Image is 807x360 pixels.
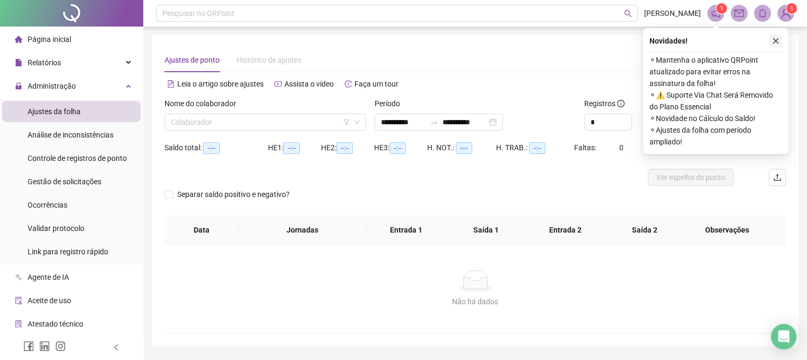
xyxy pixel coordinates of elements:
span: upload [773,173,782,182]
span: lock [15,82,22,90]
span: Faça um tour [354,80,398,88]
sup: Atualize o seu contato no menu Meus Dados [786,3,797,14]
th: Jornadas [239,216,367,245]
span: notification [711,8,721,18]
th: Entrada 2 [526,216,605,245]
span: instagram [55,341,66,352]
span: Leia o artigo sobre ajustes [177,80,264,88]
span: home [15,36,22,43]
span: Validar protocolo [28,224,84,233]
span: file-text [167,80,175,88]
span: youtube [274,80,282,88]
img: 82424 [778,5,794,21]
span: --:-- [203,142,220,154]
span: Administração [28,82,76,90]
span: --:-- [389,142,406,154]
span: Histórico de ajustes [237,56,301,64]
span: audit [15,297,22,304]
span: Link para registro rápido [28,247,108,256]
label: Período [375,98,407,109]
div: Open Intercom Messenger [771,324,796,349]
span: linkedin [39,341,50,352]
span: swap-right [430,118,438,126]
th: Data [164,216,239,245]
span: --:-- [456,142,472,154]
th: Entrada 1 [367,216,446,245]
span: history [344,80,352,88]
span: mail [734,8,744,18]
span: --:-- [336,142,353,154]
span: file [15,59,22,66]
span: Atestado técnico [28,320,83,328]
span: Ajustes de ponto [164,56,220,64]
span: 1 [790,5,794,12]
span: 1 [720,5,724,12]
div: HE 2: [321,142,374,154]
div: Saldo total: [164,142,268,154]
span: --:-- [283,142,300,154]
span: Agente de IA [28,273,69,281]
span: Ocorrências [28,201,67,209]
span: facebook [23,341,34,352]
span: Novidades ! [649,35,688,47]
span: solution [15,320,22,328]
sup: 1 [716,3,727,14]
span: ⚬ ⚠️ Suporte Via Chat Será Removido do Plano Essencial [649,89,782,113]
span: --:-- [529,142,545,154]
span: to [430,118,438,126]
span: 0 [619,143,623,152]
div: H. TRAB.: [496,142,574,154]
th: Saída 1 [446,216,526,245]
span: Gestão de solicitações [28,177,101,186]
span: Ajustes da folha [28,107,81,116]
span: close [772,37,779,45]
span: search [624,10,632,18]
span: Aceite de uso [28,296,71,305]
span: filter [343,119,350,125]
span: Relatórios [28,58,61,67]
label: Nome do colaborador [164,98,243,109]
th: Saída 2 [605,216,684,245]
span: info-circle [617,100,624,107]
span: Análise de inconsistências [28,131,114,139]
div: HE 3: [374,142,427,154]
span: [PERSON_NAME] [644,7,701,19]
button: Ver espelho de ponto [648,169,734,186]
span: Observações [685,224,770,236]
span: left [112,344,120,351]
div: H. NOT.: [427,142,496,154]
span: down [354,119,360,125]
span: Faltas: [574,143,598,152]
span: Página inicial [28,35,71,44]
span: Separar saldo positivo e negativo? [173,188,294,200]
span: Registros [584,98,624,109]
span: ⚬ Ajustes da folha com período ampliado! [649,124,782,148]
div: Não há dados [177,296,773,307]
span: Assista o vídeo [284,80,334,88]
div: HE 1: [268,142,321,154]
span: Controle de registros de ponto [28,154,127,162]
span: bell [758,8,767,18]
th: Observações [677,216,778,245]
span: ⚬ Mantenha o aplicativo QRPoint atualizado para evitar erros na assinatura da folha! [649,54,782,89]
span: ⚬ Novidade no Cálculo do Saldo! [649,113,782,124]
